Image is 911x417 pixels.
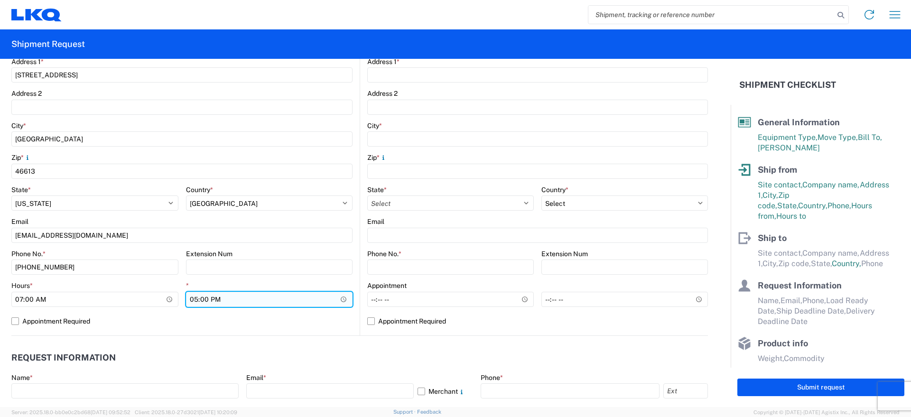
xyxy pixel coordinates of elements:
span: Site contact, [758,249,802,258]
a: Feedback [417,409,441,415]
input: Ext [663,383,708,398]
a: Support [393,409,417,415]
span: City, [762,191,778,200]
span: Site contact, [758,180,802,189]
label: Phone No. [367,250,401,258]
span: Country, [832,259,861,268]
label: City [367,121,382,130]
label: Phone [481,373,503,382]
label: Address 1 [367,57,400,66]
label: Appointment [367,281,407,290]
span: Ship to [758,233,787,243]
h2: Shipment Request [11,38,85,50]
label: Country [186,185,213,194]
label: Appointment Required [367,314,708,329]
span: State, [777,201,798,210]
span: [PERSON_NAME] [758,143,820,152]
span: Request Information [758,280,842,290]
span: Country, [798,201,827,210]
span: Hours to [776,212,806,221]
label: Country [541,185,568,194]
label: Email [11,217,28,226]
label: Name [11,373,33,382]
h2: Shipment Checklist [739,79,836,91]
span: [DATE] 09:52:52 [91,409,130,415]
span: General Information [758,117,840,127]
label: Merchant [418,383,474,398]
span: Phone, [802,296,826,305]
span: City, [762,259,778,268]
span: Phone, [827,201,851,210]
label: Email [367,217,384,226]
span: Ship Deadline Date, [776,306,846,315]
label: Extension Num [541,250,588,258]
span: Bill To, [858,133,882,142]
label: Delivery Deadline Date [481,406,553,414]
span: Copyright © [DATE]-[DATE] Agistix Inc., All Rights Reserved [753,408,900,417]
label: Address 1 [11,57,44,66]
span: Move Type, [818,133,858,142]
span: Product info [758,338,808,348]
span: State, [811,259,832,268]
label: State [367,185,387,194]
span: Company name, [802,249,860,258]
span: Phone [861,259,883,268]
label: State [11,185,31,194]
label: Hours [11,281,33,290]
span: Client: 2025.18.0-27d3021 [135,409,237,415]
label: Email [246,373,266,382]
label: Ship Deadline Date [246,406,307,414]
span: Company name, [802,180,860,189]
label: Address 2 [367,89,398,98]
button: Submit request [737,379,904,396]
span: Zip code, [778,259,811,268]
span: Name, [758,296,781,305]
span: [DATE] 10:20:09 [199,409,237,415]
label: City [11,121,26,130]
label: Address 2 [11,89,42,98]
label: Appointment Required [11,314,353,329]
label: Zip [11,153,31,162]
span: Commodity [784,354,825,363]
span: Weight, [758,354,784,363]
h2: Request Information [11,353,116,362]
label: Zip [367,153,387,162]
span: Equipment Type, [758,133,818,142]
span: Server: 2025.18.0-bb0e0c2bd68 [11,409,130,415]
span: Email, [781,296,802,305]
label: Extension Num [186,250,232,258]
label: Load Ready Date [11,406,66,414]
label: Phone No. [11,250,46,258]
input: Shipment, tracking or reference number [588,6,834,24]
span: Ship from [758,165,797,175]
